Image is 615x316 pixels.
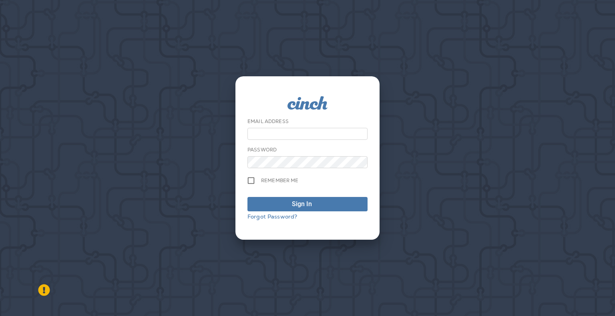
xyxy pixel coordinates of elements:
span: Remember me [261,177,299,184]
label: Password [247,147,277,153]
button: Sign In [247,197,368,211]
label: Email Address [247,118,289,125]
div: Sign In [292,199,312,209]
a: Forgot Password? [247,213,297,220]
